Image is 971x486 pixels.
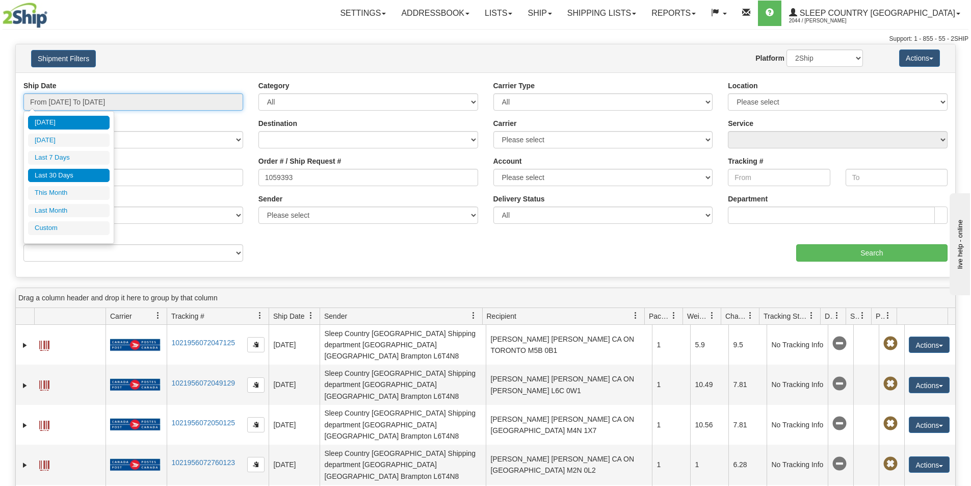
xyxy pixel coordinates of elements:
[899,49,940,67] button: Actions
[879,307,897,324] a: Pickup Status filter column settings
[320,445,486,484] td: Sleep Country [GEOGRAPHIC_DATA] Shipping department [GEOGRAPHIC_DATA] [GEOGRAPHIC_DATA] Brampton ...
[20,460,30,470] a: Expand
[39,336,49,352] a: Label
[883,417,898,431] span: Pickup Not Assigned
[247,457,265,472] button: Copy to clipboard
[247,377,265,393] button: Copy to clipboard
[797,9,955,17] span: Sleep Country [GEOGRAPHIC_DATA]
[493,156,522,166] label: Account
[652,325,690,365] td: 1
[149,307,167,324] a: Carrier filter column settings
[728,365,767,404] td: 7.81
[486,325,652,365] td: [PERSON_NAME] [PERSON_NAME] CA ON TORONTO M5B 0B1
[728,445,767,484] td: 6.28
[332,1,393,26] a: Settings
[728,156,763,166] label: Tracking #
[649,311,670,321] span: Packages
[883,457,898,471] span: Pickup Not Assigned
[876,311,884,321] span: Pickup Status
[320,325,486,365] td: Sleep Country [GEOGRAPHIC_DATA] Shipping department [GEOGRAPHIC_DATA] [GEOGRAPHIC_DATA] Brampton ...
[31,50,96,67] button: Shipment Filters
[269,445,320,484] td: [DATE]
[703,307,721,324] a: Weight filter column settings
[652,445,690,484] td: 1
[269,405,320,445] td: [DATE]
[20,340,30,350] a: Expand
[850,311,859,321] span: Shipment Issues
[767,445,828,484] td: No Tracking Info
[3,35,968,43] div: Support: 1 - 855 - 55 - 2SHIP
[883,337,898,351] span: Pickup Not Assigned
[171,419,235,427] a: 1021956072050125
[393,1,477,26] a: Addressbook
[652,365,690,404] td: 1
[828,307,846,324] a: Delivery Status filter column settings
[652,405,690,445] td: 1
[28,151,110,165] li: Last 7 Days
[110,311,132,321] span: Carrier
[28,204,110,218] li: Last Month
[764,311,808,321] span: Tracking Status
[247,337,265,352] button: Copy to clipboard
[171,458,235,467] a: 1021956072760123
[690,325,728,365] td: 5.9
[687,311,708,321] span: Weight
[28,116,110,130] li: [DATE]
[767,325,828,365] td: No Tracking Info
[28,134,110,147] li: [DATE]
[909,377,950,393] button: Actions
[832,377,847,391] span: No Tracking Info
[28,186,110,200] li: This Month
[560,1,644,26] a: Shipping lists
[493,194,545,204] label: Delivery Status
[258,156,342,166] label: Order # / Ship Request #
[909,417,950,433] button: Actions
[16,288,955,308] div: grid grouping header
[690,405,728,445] td: 10.56
[854,307,871,324] a: Shipment Issues filter column settings
[832,337,847,351] span: No Tracking Info
[110,378,160,391] img: 20 - Canada Post
[465,307,482,324] a: Sender filter column settings
[728,81,757,91] label: Location
[520,1,559,26] a: Ship
[171,379,235,387] a: 1021956072049129
[742,307,759,324] a: Charge filter column settings
[20,420,30,430] a: Expand
[728,194,768,204] label: Department
[728,405,767,445] td: 7.81
[273,311,304,321] span: Ship Date
[665,307,683,324] a: Packages filter column settings
[728,169,830,186] input: From
[789,16,865,26] span: 2044 / [PERSON_NAME]
[258,81,290,91] label: Category
[477,1,520,26] a: Lists
[767,365,828,404] td: No Tracking Info
[23,81,57,91] label: Ship Date
[171,311,204,321] span: Tracking #
[796,244,948,262] input: Search
[948,191,970,295] iframe: chat widget
[486,445,652,484] td: [PERSON_NAME] [PERSON_NAME] CA ON [GEOGRAPHIC_DATA] M2N 0L2
[728,118,753,129] label: Service
[883,377,898,391] span: Pickup Not Assigned
[39,416,49,432] a: Label
[320,405,486,445] td: Sleep Country [GEOGRAPHIC_DATA] Shipping department [GEOGRAPHIC_DATA] [GEOGRAPHIC_DATA] Brampton ...
[269,365,320,404] td: [DATE]
[690,365,728,404] td: 10.49
[755,53,784,63] label: Platform
[832,417,847,431] span: No Tracking Info
[832,457,847,471] span: No Tracking Info
[39,376,49,392] a: Label
[324,311,347,321] span: Sender
[20,380,30,391] a: Expand
[487,311,516,321] span: Recipient
[846,169,948,186] input: To
[110,418,160,431] img: 20 - Canada Post
[8,9,94,16] div: live help - online
[110,339,160,351] img: 20 - Canada Post
[269,325,320,365] td: [DATE]
[493,118,517,129] label: Carrier
[251,307,269,324] a: Tracking # filter column settings
[644,1,703,26] a: Reports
